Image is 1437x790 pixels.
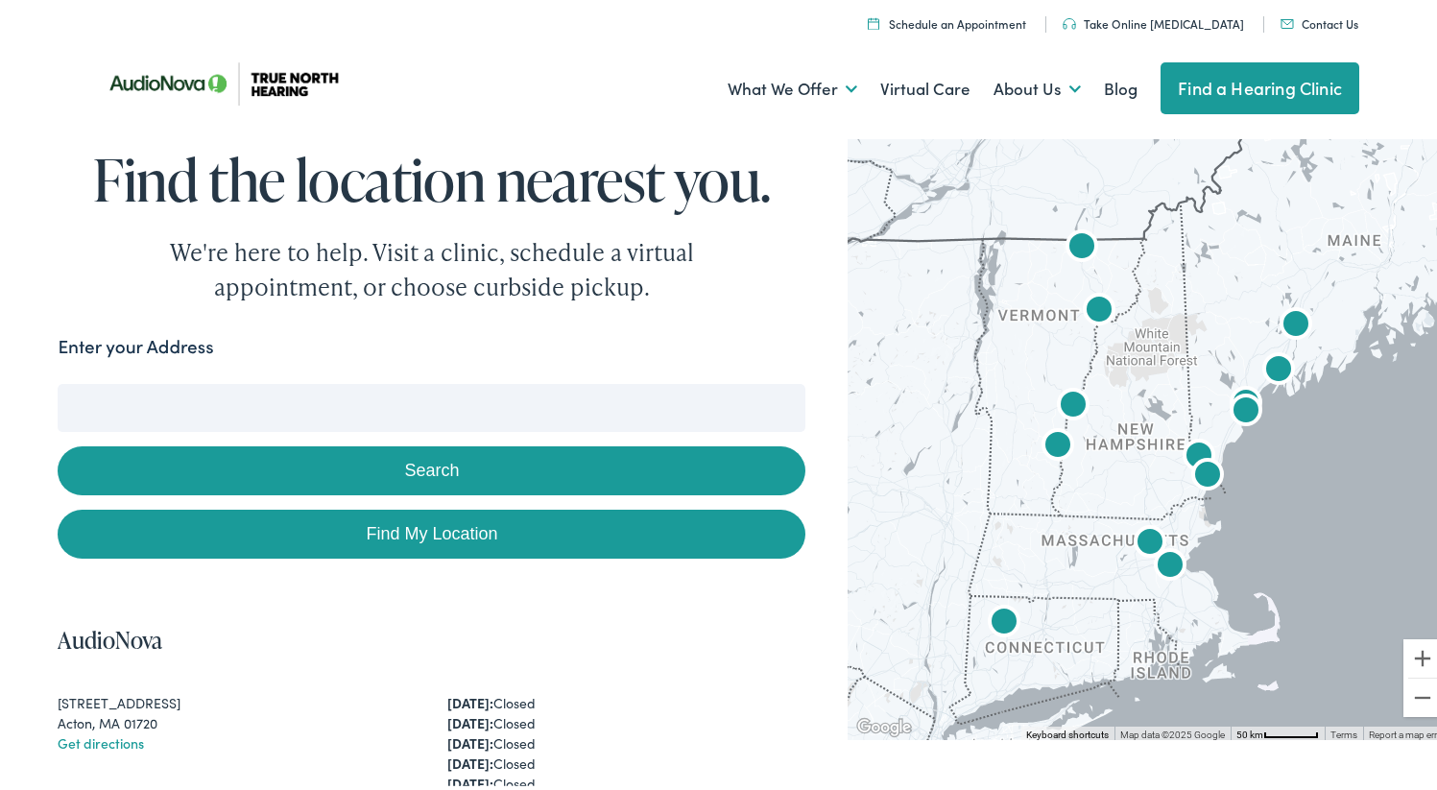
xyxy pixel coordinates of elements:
[1281,15,1294,25] img: Mail icon in color code ffb348, used for communication purposes
[1185,450,1231,496] div: AudioNova
[447,750,493,769] strong: [DATE]:
[1076,285,1122,331] div: AudioNova
[58,380,805,428] input: Enter your address or zip code
[1059,222,1105,268] div: AudioNova
[1147,540,1193,587] div: AudioNova
[1223,386,1269,432] div: AudioNova
[58,689,417,709] div: [STREET_ADDRESS]
[58,730,144,749] a: Get directions
[981,597,1027,643] div: AudioNova
[58,709,417,730] div: Acton, MA 01720
[1050,380,1096,426] div: True North Hearing by AudioNova
[1063,12,1244,28] a: Take Online [MEDICAL_DATA]
[447,689,493,708] strong: [DATE]:
[868,13,879,26] img: Icon symbolizing a calendar in color code ffb348
[852,711,916,736] img: Google
[1026,725,1109,738] button: Keyboard shortcuts
[125,231,739,300] div: We're here to help. Visit a clinic, schedule a virtual appointment, or choose curbside pickup.
[58,144,805,207] h1: Find the location nearest you.
[994,50,1081,121] a: About Us
[1231,723,1325,736] button: Map Scale: 50 km per 54 pixels
[1035,420,1081,467] div: AudioNova
[58,329,213,357] label: Enter your Address
[1104,50,1138,121] a: Blog
[1223,378,1269,424] div: AudioNova
[447,709,493,729] strong: [DATE]:
[1236,726,1263,736] span: 50 km
[1063,14,1076,26] img: Headphones icon in color code ffb348
[868,12,1026,28] a: Schedule an Appointment
[1120,726,1225,736] span: Map data ©2025 Google
[58,620,162,652] a: AudioNova
[728,50,857,121] a: What We Offer
[1176,431,1222,477] div: AudioNova
[1273,299,1319,346] div: True North Hearing by AudioNova
[880,50,970,121] a: Virtual Care
[58,506,805,555] a: Find My Location
[447,770,493,789] strong: [DATE]:
[1256,345,1302,391] div: AudioNova
[1161,59,1359,110] a: Find a Hearing Clinic
[58,443,805,491] button: Search
[1127,517,1173,563] div: AudioNova
[1281,12,1358,28] a: Contact Us
[1330,726,1357,736] a: Terms
[447,730,493,749] strong: [DATE]:
[852,711,916,736] a: Open this area in Google Maps (opens a new window)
